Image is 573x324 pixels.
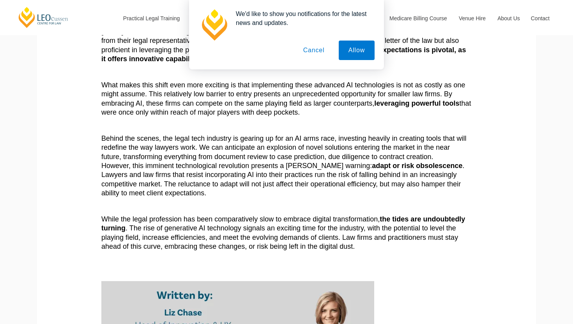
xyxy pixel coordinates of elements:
[101,134,472,198] p: Behind the scenes, the legal tech industry is gearing up for an AI arms race, investing heavily i...
[294,41,334,60] button: Cancel
[374,99,459,107] strong: leveraging powerful tools
[101,215,472,251] p: While the legal profession has been comparatively slow to embrace digital transformation, . The r...
[101,81,472,117] p: What makes this shift even more exciting is that implementing these advanced AI technologies is n...
[230,9,375,27] div: We'd like to show you notifications for the latest news and updates.
[372,162,462,170] strong: adapt or risk obsolescence
[198,9,230,41] img: notification icon
[339,41,375,60] button: Allow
